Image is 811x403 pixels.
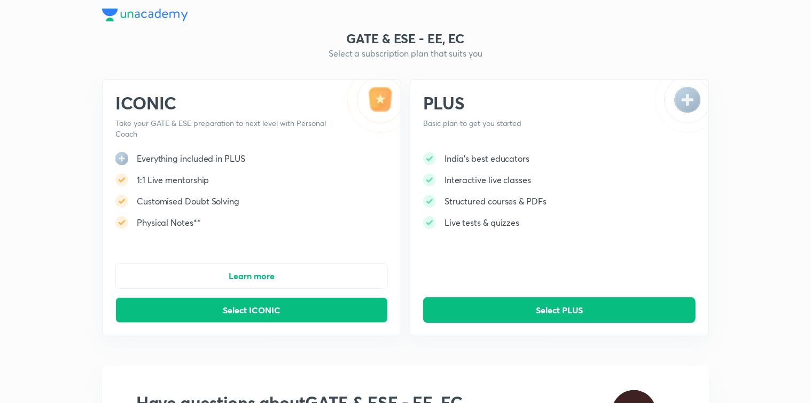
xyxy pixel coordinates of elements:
img: - [655,80,708,133]
h2: PLUS [423,92,637,114]
h5: Everything included in PLUS [137,152,245,165]
h5: Physical Notes** [137,216,201,229]
h5: India's best educators [445,152,529,165]
h5: 1:1 Live mentorship [137,173,209,186]
h5: Interactive live classes [445,173,531,186]
img: - [115,195,128,208]
h5: Live tests & quizzes [445,216,519,229]
h2: ICONIC [115,92,330,114]
img: - [115,216,128,229]
img: - [115,173,128,186]
img: - [423,216,436,229]
h3: GATE & ESE - EE, EC [102,30,709,47]
span: Select PLUS [536,305,583,315]
img: Company Logo [102,9,188,21]
img: - [423,173,436,186]
button: Select ICONIC [115,297,388,323]
img: - [347,80,401,133]
img: - [423,195,436,208]
h5: Structured courses & PDFs [445,195,547,208]
span: Select ICONIC [223,305,280,315]
h5: Customised Doubt Solving [137,195,239,208]
img: - [423,152,436,165]
p: Basic plan to get you started [423,118,637,129]
button: Learn more [115,263,388,289]
h5: Select a subscription plan that suits you [102,47,709,60]
button: Select PLUS [423,297,696,323]
span: Learn more [229,271,275,281]
p: Take your GATE & ESE preparation to next level with Personal Coach [115,118,330,139]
